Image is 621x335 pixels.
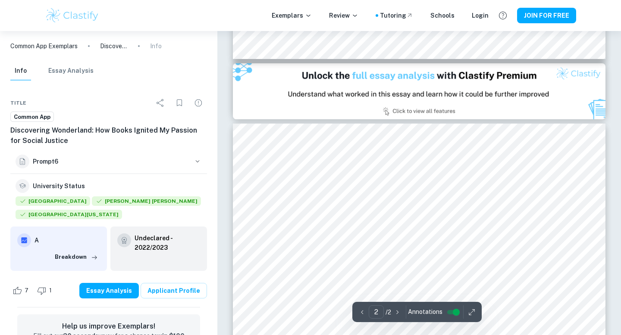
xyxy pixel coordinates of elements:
a: Applicant Profile [141,283,207,298]
p: Exemplars [272,11,312,20]
a: Tutoring [380,11,413,20]
div: Dislike [35,284,56,298]
span: 7 [20,286,33,295]
p: Info [150,41,162,51]
a: Common App Exemplars [10,41,78,51]
h6: Help us improve Exemplars! [24,321,193,332]
a: Schools [430,11,455,20]
span: Title [10,99,26,107]
button: Essay Analysis [48,62,94,81]
img: Clastify logo [45,7,100,24]
div: Accepted: Stanford University [16,196,90,208]
div: Share [152,94,169,112]
span: Common App [11,113,53,121]
h6: Prompt 6 [33,157,190,166]
span: 1 [44,286,56,295]
h6: University Status [33,181,85,191]
p: Review [329,11,358,20]
div: Bookmark [171,94,188,112]
button: Prompt6 [10,149,207,174]
button: Info [10,62,31,81]
a: Login [472,11,489,20]
p: Discovering Wonderland: How Books Ignited My Passion for Social Justice [100,41,128,51]
span: [PERSON_NAME] [PERSON_NAME] [92,196,201,206]
h6: A [34,236,100,245]
span: [GEOGRAPHIC_DATA] [16,196,90,206]
button: Help and Feedback [496,8,510,23]
a: Common App [10,112,54,122]
button: JOIN FOR FREE [517,8,576,23]
div: Accepted: University of Wisconsin - Madison [16,210,122,221]
span: Annotations [408,307,442,316]
img: Ad [233,63,605,119]
a: Undeclared - 2022/2023 [135,233,200,252]
div: Report issue [190,94,207,112]
h6: Discovering Wonderland: How Books Ignited My Passion for Social Justice [10,125,207,146]
span: [GEOGRAPHIC_DATA][US_STATE] [16,210,122,219]
div: Accepted: Johns Hopkins University [92,196,201,208]
button: Essay Analysis [79,283,139,298]
p: / 2 [386,307,391,317]
button: Breakdown [53,251,100,264]
div: Like [10,284,33,298]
